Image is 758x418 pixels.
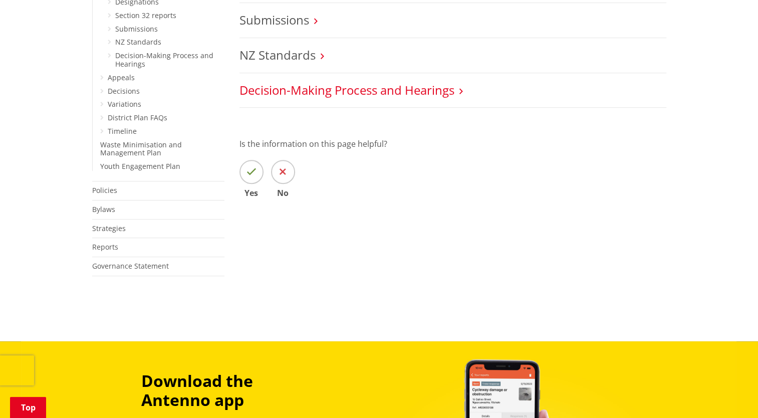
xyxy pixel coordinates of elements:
[92,204,115,214] a: Bylaws
[108,73,135,82] a: Appeals
[108,99,141,109] a: Variations
[92,224,126,233] a: Strategies
[108,86,140,96] a: Decisions
[239,138,666,150] p: Is the information on this page helpful?
[271,189,295,197] span: No
[100,161,180,171] a: Youth Engagement Plan
[239,82,454,98] a: Decision-Making Process and Hearings
[239,47,316,63] a: NZ Standards
[10,397,46,418] a: Top
[92,242,118,252] a: Reports
[108,113,167,122] a: District Plan FAQs
[115,37,161,47] a: NZ Standards
[92,185,117,195] a: Policies
[712,376,748,412] iframe: Messenger Launcher
[115,51,213,69] a: Decision-Making Process and Hearings
[100,140,182,158] a: Waste Minimisation and Management Plan
[115,11,176,20] a: Section 32 reports
[239,12,309,28] a: Submissions
[92,261,169,271] a: Governance Statement
[108,126,137,136] a: Timeline
[115,24,158,34] a: Submissions
[141,371,323,410] h3: Download the Antenno app
[239,189,264,197] span: Yes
